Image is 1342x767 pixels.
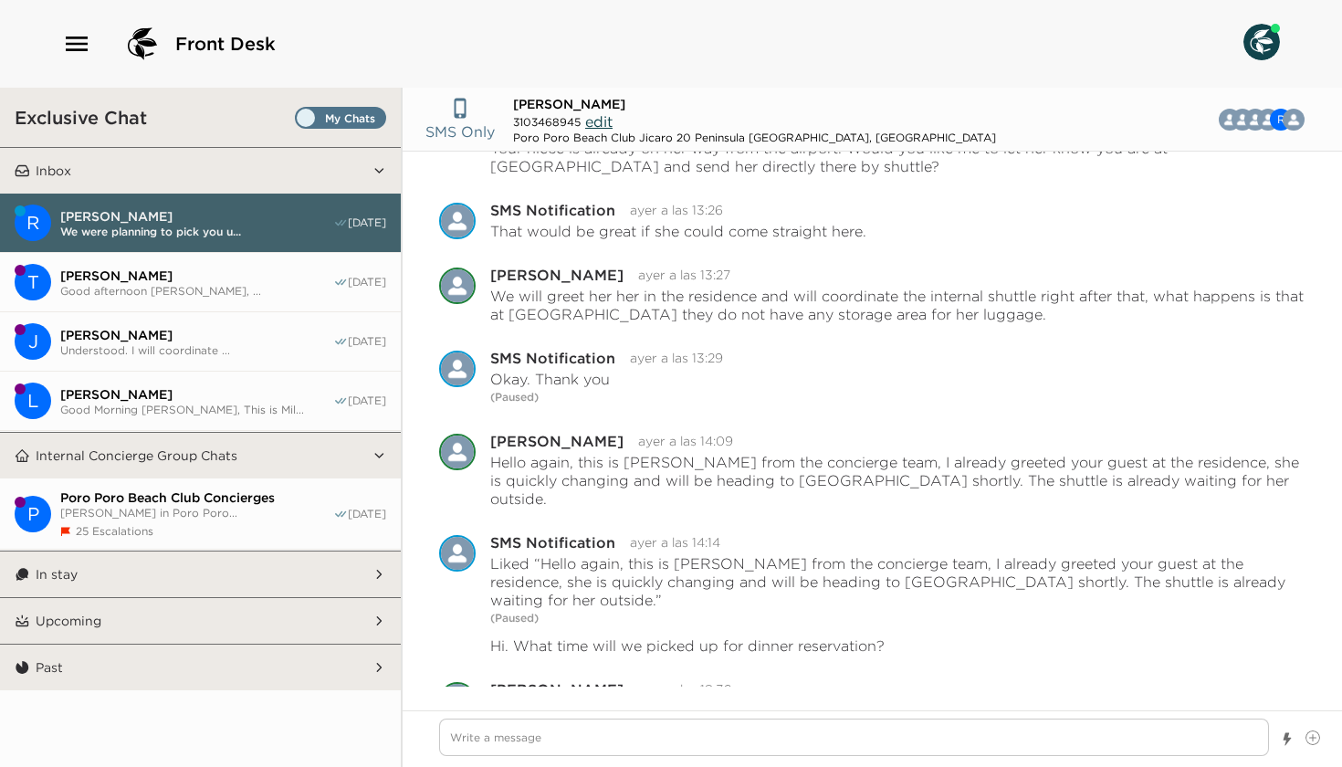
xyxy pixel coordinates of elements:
div: Mario Fallas [439,682,476,719]
div: L [15,383,51,419]
div: Tony McCLinton [15,264,51,300]
div: Poro Poro Beach Club Jicaro 20 Peninsula [GEOGRAPHIC_DATA], [GEOGRAPHIC_DATA] [513,131,996,144]
span: [PERSON_NAME] in Poro Poro... [60,506,333,520]
p: Liked “Hello again, this is [PERSON_NAME] from the concierge team, I already greeted your guest a... [490,554,1305,609]
button: In stay [30,552,373,597]
span: [PERSON_NAME] [60,208,333,225]
time: 2025-08-30T20:14:05.096Z [630,534,720,551]
p: Inbox [36,163,71,179]
span: [DATE] [348,394,386,408]
button: VRETMM [1235,101,1319,138]
div: SMS Notification [490,351,615,365]
p: Hi. What time will we picked up for dinner reservation? [490,636,885,655]
button: Inbox [30,148,373,194]
span: 25 Escalations [76,524,153,538]
p: Hello again, this is [PERSON_NAME] from the concierge team, I already greeted your guest at the r... [490,453,1305,508]
div: [PERSON_NAME] [490,682,624,697]
span: Front Desk [175,31,276,57]
div: Poro Poro Beach Club [15,496,51,532]
div: SMS Notification [439,351,476,387]
img: M [439,434,476,470]
span: [DATE] [348,507,386,521]
p: Okay. Thank you [490,370,610,388]
p: Past [36,659,63,676]
div: Mario Fallas [439,434,476,470]
span: edit [585,112,613,131]
div: Rachel Nemeth [15,205,51,241]
p: (Paused) [490,388,1305,406]
div: SMS Notification [439,203,476,239]
div: R [15,205,51,241]
p: (Paused) [490,609,1305,627]
div: SMS Notification [439,535,476,572]
div: P [15,496,51,532]
p: Internal Concierge Group Chats [36,447,237,464]
span: [DATE] [348,215,386,230]
span: Good Morning [PERSON_NAME], This is Mil... [60,403,333,416]
p: That would be great if she could come straight here. [490,222,866,240]
img: S [439,203,476,239]
button: Internal Concierge Group Chats [30,433,373,478]
span: [PERSON_NAME] [513,96,625,112]
span: [PERSON_NAME] [60,268,333,284]
img: S [439,351,476,387]
span: [PERSON_NAME] [60,327,333,343]
span: We were planning to pick you u... [60,225,333,238]
span: Understood. I will coordinate ... [60,343,333,357]
span: [DATE] [348,275,386,289]
img: V [1283,109,1305,131]
div: T [15,264,51,300]
time: 2025-08-30T20:09:56.267Z [638,433,733,449]
img: M [439,268,476,304]
button: Past [30,645,373,690]
div: Jessica Kartzinel [15,323,51,360]
h3: Exclusive Chat [15,106,147,129]
p: SMS Only [425,121,495,142]
p: In stay [36,566,78,583]
div: Mario Fallas [439,268,476,304]
div: [PERSON_NAME] [490,434,624,448]
span: 3103468945 [513,115,581,129]
img: User [1243,24,1280,60]
div: [PERSON_NAME] [490,268,624,282]
button: Upcoming [30,598,373,644]
textarea: Write a message [439,719,1269,756]
time: 2025-08-31T00:32:20.162Z [638,681,731,698]
p: Upcoming [36,613,101,629]
div: Leah Teichholtz [15,383,51,419]
span: Poro Poro Beach Club Concierges [60,489,333,506]
span: [DATE] [348,334,386,349]
time: 2025-08-30T19:27:58.595Z [638,267,730,283]
img: logo [121,22,164,66]
label: Set all destinations [295,107,386,129]
button: Show templates [1281,723,1294,755]
time: 2025-08-30T19:26:12.607Z [630,202,723,218]
p: We will greet her her in the residence and will coordinate the internal shuttle right after that,... [490,287,1305,323]
span: Good afternoon [PERSON_NAME], ... [60,284,333,298]
div: Victor Garcia [1283,109,1305,131]
time: 2025-08-30T19:29:40.612Z [630,350,723,366]
div: SMS Notification [490,535,615,550]
div: SMS Notification [490,203,615,217]
span: [PERSON_NAME] [60,386,333,403]
div: J [15,323,51,360]
img: S [439,535,476,572]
